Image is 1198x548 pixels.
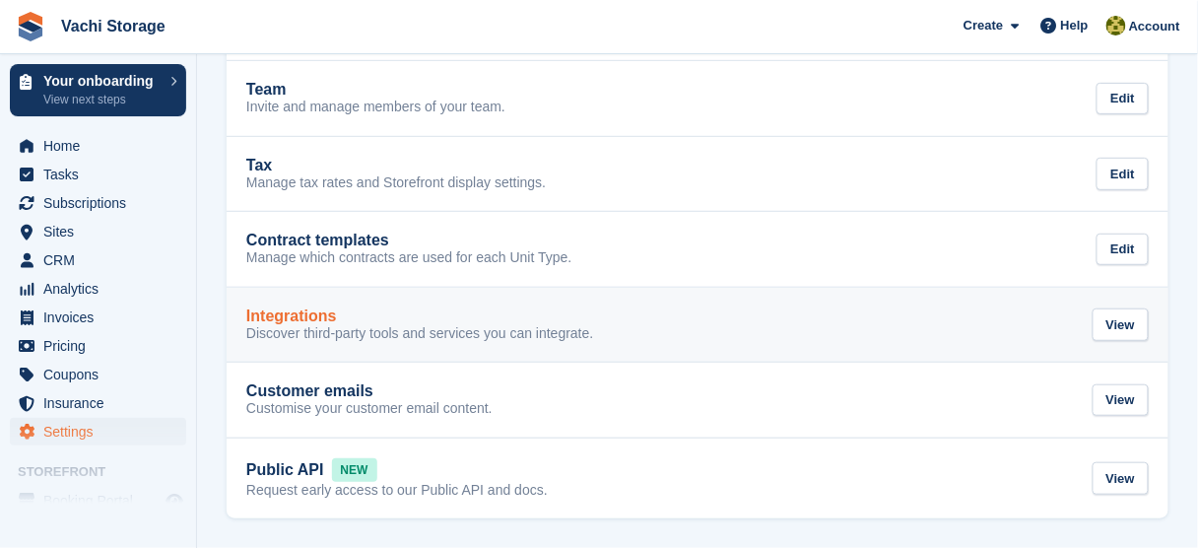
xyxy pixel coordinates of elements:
[43,361,162,388] span: Coupons
[10,189,186,217] a: menu
[53,10,173,42] a: Vachi Storage
[246,382,373,400] h2: Customer emails
[10,332,186,360] a: menu
[10,132,186,160] a: menu
[227,212,1168,287] a: Contract templates Manage which contracts are used for each Unit Type. Edit
[43,132,162,160] span: Home
[1061,16,1089,35] span: Help
[1106,16,1126,35] img: Accounting
[246,482,548,500] p: Request early access to our Public API and docs.
[43,91,161,108] p: View next steps
[246,81,287,99] h2: Team
[246,308,337,325] h2: Integrations
[1097,158,1149,190] div: Edit
[332,458,377,482] span: NEW
[10,246,186,274] a: menu
[227,363,1168,438] a: Customer emails Customise your customer email content. View
[43,189,162,217] span: Subscriptions
[227,61,1168,136] a: Team Invite and manage members of your team. Edit
[1097,83,1149,115] div: Edit
[246,325,594,343] p: Discover third-party tools and services you can integrate.
[43,487,162,514] span: Booking Portal
[10,361,186,388] a: menu
[43,304,162,331] span: Invoices
[246,400,493,418] p: Customise your customer email content.
[10,418,186,445] a: menu
[10,64,186,116] a: Your onboarding View next steps
[1129,17,1180,36] span: Account
[246,99,505,116] p: Invite and manage members of your team.
[163,489,186,513] a: Preview store
[16,12,45,41] img: stora-icon-8386f47178a22dfd0bd8f6a31ec36ba5ce8667c1dd55bd0f319d3a0aa187defe.svg
[43,332,162,360] span: Pricing
[227,288,1168,363] a: Integrations Discover third-party tools and services you can integrate. View
[10,275,186,303] a: menu
[43,218,162,245] span: Sites
[43,74,161,88] p: Your onboarding
[227,137,1168,212] a: Tax Manage tax rates and Storefront display settings. Edit
[43,418,162,445] span: Settings
[1093,308,1149,341] div: View
[43,246,162,274] span: CRM
[18,462,196,482] span: Storefront
[1093,462,1149,495] div: View
[227,439,1168,519] a: Public API NEW Request early access to our Public API and docs. View
[246,174,546,192] p: Manage tax rates and Storefront display settings.
[43,161,162,188] span: Tasks
[10,389,186,417] a: menu
[1097,234,1149,266] div: Edit
[246,249,571,267] p: Manage which contracts are used for each Unit Type.
[10,487,186,514] a: menu
[964,16,1003,35] span: Create
[43,275,162,303] span: Analytics
[43,389,162,417] span: Insurance
[10,161,186,188] a: menu
[10,304,186,331] a: menu
[1093,384,1149,417] div: View
[246,461,324,479] h2: Public API
[246,232,389,249] h2: Contract templates
[10,218,186,245] a: menu
[246,157,272,174] h2: Tax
